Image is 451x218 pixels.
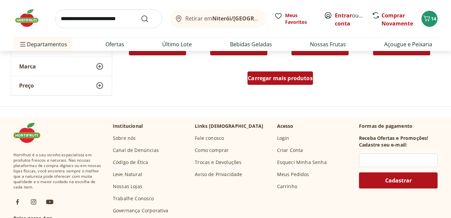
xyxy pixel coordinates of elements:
a: Açougue e Peixaria [384,40,432,48]
span: Meus Favoritos [285,12,316,25]
a: Nossas Lojas [113,183,142,190]
a: Criar conta [335,12,372,27]
button: Retirar emNiterói/[GEOGRAPHIC_DATA] [170,9,266,28]
a: Sobre nós [113,135,136,142]
a: Meus Pedidos [277,171,309,178]
img: ig [30,198,38,206]
span: Adicionar [312,46,338,51]
a: Carrinho [277,183,297,190]
a: Login [277,135,289,142]
button: Marca [11,57,112,76]
span: Marca [19,63,36,70]
p: Institucional [113,123,143,129]
span: Adicionar [149,46,175,51]
p: Links [DEMOGRAPHIC_DATA] [195,123,263,129]
span: 14 [431,15,436,22]
h3: Cadastre seu e-mail: [359,142,407,148]
a: Ofertas [105,40,124,48]
button: Submit Search [141,15,157,23]
a: Fale conosco [195,135,224,142]
button: Carrinho [421,11,438,27]
button: Preço [11,76,112,95]
a: Nossas Frutas [310,40,346,48]
a: Bebidas Geladas [230,40,272,48]
a: Governança Corporativa [113,207,169,214]
img: ytb [46,198,54,206]
img: fb [13,198,21,206]
a: Aviso de Privacidade [195,171,242,178]
span: Preço [19,82,34,89]
img: Hortifruti [13,123,47,143]
a: Criar Conta [277,147,303,154]
span: ou [335,11,365,28]
p: Formas de pagamento [359,123,438,129]
span: Cadastrar [385,178,412,183]
a: Como comprar [195,147,229,154]
a: Trabalhe Conosco [113,195,154,202]
button: Cadastrar [359,172,438,188]
a: Canal de Denúncias [113,147,159,154]
span: Adicionar [393,46,419,51]
span: Departamentos [19,36,67,52]
input: search [55,9,162,28]
img: Hortifruti [13,8,47,28]
a: Leve Natural [113,171,142,178]
span: Retirar em [185,15,260,21]
span: Hortifruti é o seu vizinho especialista em produtos frescos e naturais. Nas nossas plataformas de... [13,152,102,190]
a: Entrar [335,12,352,19]
a: Trocas e Devoluções [195,159,241,166]
a: Último Lote [162,40,192,48]
h3: Receba Ofertas e Promoções! [359,135,428,142]
a: Meus Favoritos [274,12,316,25]
span: Carregar mais produtos [248,75,313,81]
a: Carregar mais produtos [247,71,313,88]
b: Niterói/[GEOGRAPHIC_DATA] [212,15,289,22]
a: Código de Ética [113,159,148,166]
p: Acesso [277,123,294,129]
button: Menu [19,36,27,52]
span: Adicionar [230,46,257,51]
a: Comprar Novamente [381,12,413,27]
a: Esqueci Minha Senha [277,159,327,166]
